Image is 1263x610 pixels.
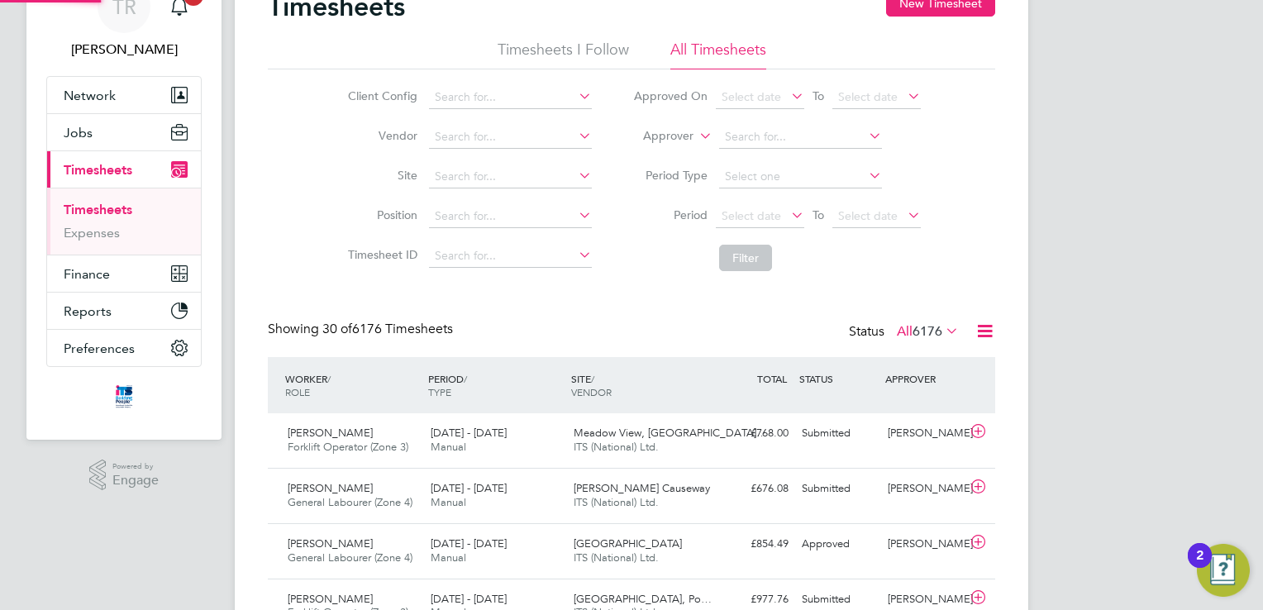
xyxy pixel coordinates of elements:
[288,592,373,606] span: [PERSON_NAME]
[431,440,466,454] span: Manual
[881,475,967,503] div: [PERSON_NAME]
[288,550,412,565] span: General Labourer (Zone 4)
[808,85,829,107] span: To
[429,165,592,188] input: Search for...
[46,384,202,410] a: Go to home page
[757,372,787,385] span: TOTAL
[633,207,708,222] label: Period
[268,321,456,338] div: Showing
[47,188,201,255] div: Timesheets
[719,245,772,271] button: Filter
[47,77,201,113] button: Network
[47,114,201,150] button: Jobs
[591,372,594,385] span: /
[112,384,136,410] img: itsconstruction-logo-retina.png
[431,550,466,565] span: Manual
[633,168,708,183] label: Period Type
[838,208,898,223] span: Select date
[288,495,412,509] span: General Labourer (Zone 4)
[670,40,766,69] li: All Timesheets
[722,208,781,223] span: Select date
[431,495,466,509] span: Manual
[281,364,424,407] div: WORKER
[897,323,959,340] label: All
[431,481,507,495] span: [DATE] - [DATE]
[288,481,373,495] span: [PERSON_NAME]
[1197,544,1250,597] button: Open Resource Center, 2 new notifications
[64,125,93,141] span: Jobs
[795,420,881,447] div: Submitted
[64,303,112,319] span: Reports
[619,128,693,145] label: Approver
[64,266,110,282] span: Finance
[47,293,201,329] button: Reports
[343,168,417,183] label: Site
[808,204,829,226] span: To
[881,364,967,393] div: APPROVER
[343,207,417,222] label: Position
[429,126,592,149] input: Search for...
[498,40,629,69] li: Timesheets I Follow
[47,330,201,366] button: Preferences
[64,162,132,178] span: Timesheets
[288,440,408,454] span: Forklift Operator (Zone 3)
[849,321,962,344] div: Status
[285,385,310,398] span: ROLE
[709,475,795,503] div: £676.08
[64,88,116,103] span: Network
[574,592,712,606] span: [GEOGRAPHIC_DATA], Po…
[722,89,781,104] span: Select date
[47,255,201,292] button: Finance
[46,40,202,60] span: Tanya Rowse
[913,323,942,340] span: 6176
[47,151,201,188] button: Timesheets
[574,536,682,550] span: [GEOGRAPHIC_DATA]
[431,592,507,606] span: [DATE] - [DATE]
[574,495,659,509] span: ITS (National) Ltd.
[574,481,710,495] span: [PERSON_NAME] Causeway
[288,536,373,550] span: [PERSON_NAME]
[719,126,882,149] input: Search for...
[64,225,120,241] a: Expenses
[431,536,507,550] span: [DATE] - [DATE]
[429,245,592,268] input: Search for...
[881,420,967,447] div: [PERSON_NAME]
[567,364,710,407] div: SITE
[795,531,881,558] div: Approved
[1196,555,1203,577] div: 2
[322,321,453,337] span: 6176 Timesheets
[571,385,612,398] span: VENDOR
[429,205,592,228] input: Search for...
[431,426,507,440] span: [DATE] - [DATE]
[709,531,795,558] div: £854.49
[719,165,882,188] input: Select one
[428,385,451,398] span: TYPE
[343,247,417,262] label: Timesheet ID
[795,364,881,393] div: STATUS
[429,86,592,109] input: Search for...
[838,89,898,104] span: Select date
[64,341,135,356] span: Preferences
[343,88,417,103] label: Client Config
[112,460,159,474] span: Powered by
[709,420,795,447] div: £768.00
[343,128,417,143] label: Vendor
[881,531,967,558] div: [PERSON_NAME]
[633,88,708,103] label: Approved On
[112,474,159,488] span: Engage
[424,364,567,407] div: PERIOD
[795,475,881,503] div: Submitted
[464,372,467,385] span: /
[322,321,352,337] span: 30 of
[288,426,373,440] span: [PERSON_NAME]
[327,372,331,385] span: /
[574,550,659,565] span: ITS (National) Ltd.
[89,460,160,491] a: Powered byEngage
[574,440,659,454] span: ITS (National) Ltd.
[64,202,132,217] a: Timesheets
[574,426,767,440] span: Meadow View, [GEOGRAPHIC_DATA]…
